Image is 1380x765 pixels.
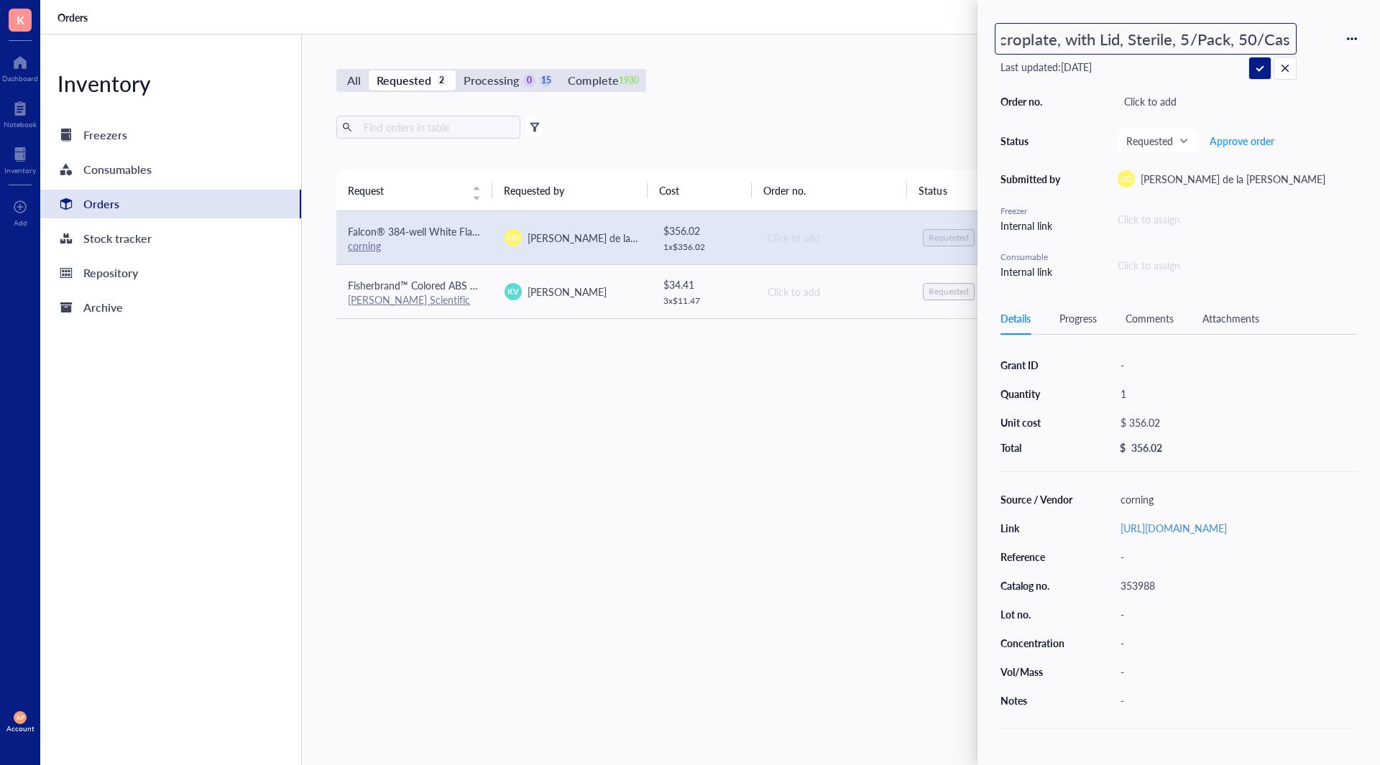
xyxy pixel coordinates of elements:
a: Orders [40,190,301,218]
div: $ 34.41 [663,277,744,292]
div: 1 x $ 356.02 [663,241,744,253]
div: Click to assign [1118,257,1357,273]
span: K [17,11,24,29]
div: 15 [540,75,552,87]
div: 1930 [623,75,635,87]
div: 3 x $ 11.47 [663,295,744,307]
span: Fisherbrand™ Colored ABS 50 Place Slide Boxes [348,278,561,292]
a: Orders [57,11,91,24]
div: $ 356.02 [663,223,744,238]
div: Vol/Mass [1000,665,1074,678]
span: [PERSON_NAME] de la [PERSON_NAME] [528,231,712,245]
th: Request [336,170,492,210]
span: Falcon® 384-well White Flat Bottom TC-treated Microtest Microplate, with Lid, Sterile, 5/Pack, 50... [348,224,809,238]
div: Reference [1000,550,1074,563]
th: Order no. [752,170,908,210]
span: [PERSON_NAME] de la [PERSON_NAME] [1141,172,1325,186]
span: DD [1121,173,1132,185]
div: Add [14,218,27,227]
div: Archive [83,297,123,317]
div: segmented control [336,69,646,92]
div: Unit cost [1000,416,1074,429]
div: Source / Vendor [1000,493,1074,506]
div: Click to assign [1118,211,1357,227]
div: Comments [1126,310,1174,326]
span: Requested [1126,134,1186,147]
div: 353988 [1114,575,1357,595]
div: - [1114,662,1357,682]
span: Approve order [1210,135,1274,147]
span: Request [348,182,464,198]
div: - [1114,690,1357,710]
div: Grant ID [1000,358,1074,371]
div: Click to add [768,230,900,246]
div: 2 [436,75,448,87]
div: - [1114,633,1357,653]
div: Account [6,724,34,733]
div: Inventory [4,166,36,175]
div: Total [1000,441,1074,454]
div: Catalog no. [1000,579,1074,592]
div: Consumable [1000,251,1065,264]
div: Last updated: [DATE] [1000,60,1357,73]
div: Internal link [1000,264,1065,279]
div: $ 356.02 [1114,412,1351,432]
td: Click to add [755,211,911,265]
div: Requested [929,286,969,297]
div: Attachments [1202,310,1259,326]
div: Lot no. [1000,608,1074,621]
div: Internal link [1000,218,1065,233]
div: Repository [83,263,138,283]
div: Notes [1000,694,1074,707]
a: [PERSON_NAME] Scientific [348,292,470,307]
div: Notebook [4,120,37,129]
div: Concentration [1000,636,1074,649]
div: Freezers [83,125,127,145]
a: Notebook [4,97,37,129]
div: - [1114,604,1357,624]
div: Stock tracker [83,228,152,249]
span: KV [508,285,519,297]
a: Dashboard [2,51,38,83]
th: Status [907,170,1011,210]
div: Requested [377,70,431,91]
div: Inventory [40,69,301,98]
a: Inventory [4,143,36,175]
th: Requested by [492,170,648,210]
div: Consumables [83,159,152,180]
div: All [347,70,361,91]
div: Processing [464,70,519,91]
div: - [1114,547,1357,567]
div: Click to add [1118,91,1357,111]
a: Repository [40,259,301,287]
th: Cost [648,170,751,210]
td: Click to add [755,264,911,318]
a: Consumables [40,155,301,184]
span: AP [17,714,24,720]
input: Find orders in table [358,116,515,138]
a: [URL][DOMAIN_NAME] [1121,521,1227,535]
div: Click to add [768,284,900,300]
div: Status [1000,134,1065,147]
a: Freezers [40,121,301,149]
div: Orders [83,194,119,214]
div: - [1114,355,1357,375]
a: Stock tracker [40,224,301,253]
div: 356.02 [1131,441,1162,454]
div: Complete [568,70,618,91]
div: Requested [929,232,969,244]
a: Archive [40,293,301,322]
div: 1 [1114,384,1357,404]
div: Dashboard [2,74,38,83]
button: Approve order [1209,129,1275,152]
div: corning [1114,489,1357,509]
div: 0 [523,75,535,87]
div: Freezer [1000,205,1065,218]
div: Submitted by [1000,172,1065,185]
div: Progress [1059,310,1097,326]
div: $ [1120,441,1126,454]
div: Details [1000,310,1031,326]
div: Link [1000,521,1074,534]
div: Order no. [1000,95,1065,108]
div: Quantity [1000,387,1074,400]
